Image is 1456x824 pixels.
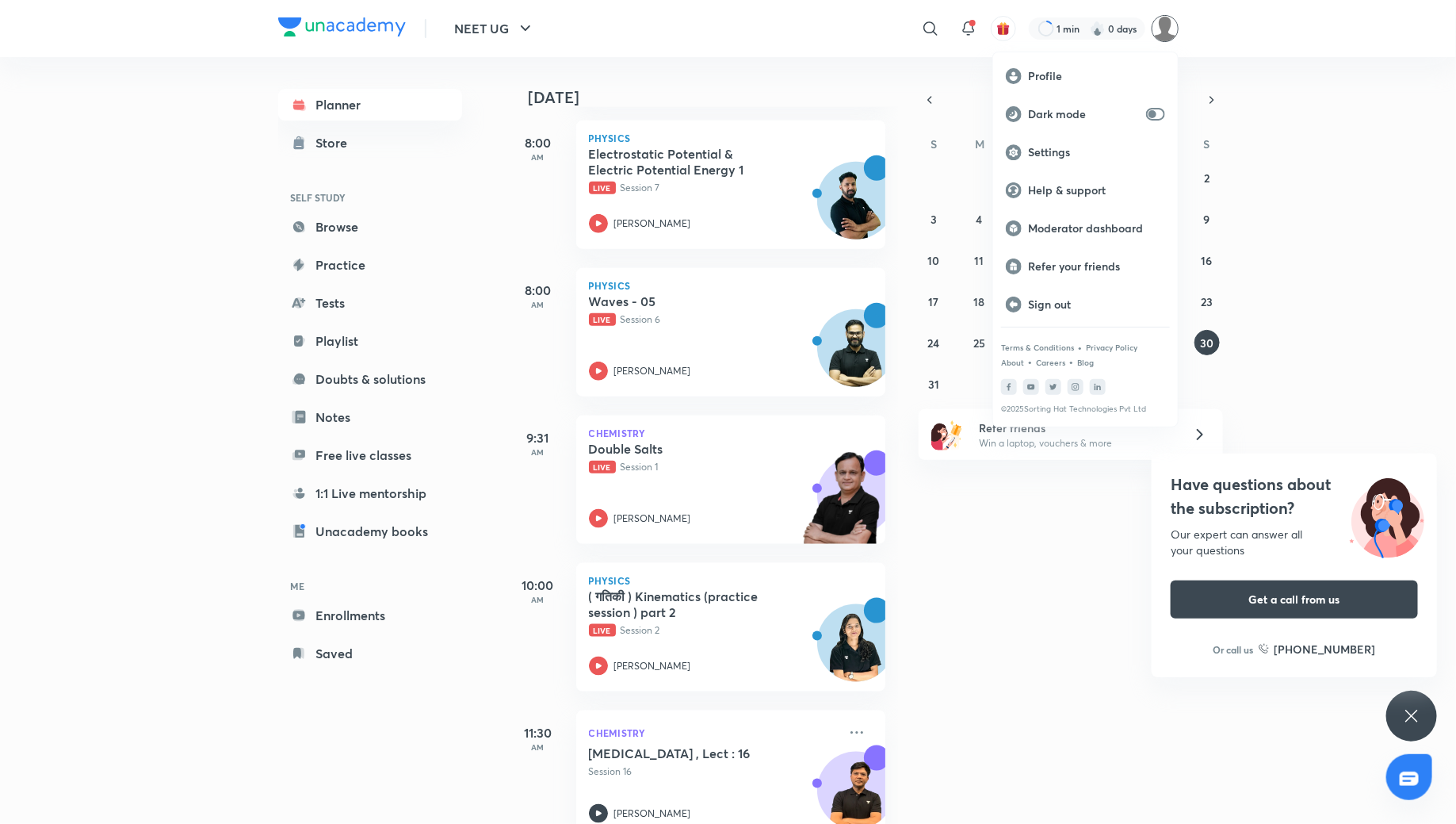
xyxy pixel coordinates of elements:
[1036,358,1065,367] a: Careers
[1028,107,1140,121] p: Dark mode
[1028,183,1165,197] p: Help & support
[1068,355,1074,369] div: •
[993,133,1178,171] a: Settings
[1001,358,1024,367] a: About
[1077,340,1083,355] div: •
[993,171,1178,209] a: Help & support
[1028,145,1165,159] p: Settings
[1028,69,1165,83] p: Profile
[1027,355,1033,369] div: •
[1077,358,1094,367] a: Blog
[1028,297,1165,312] p: Sign out
[993,209,1178,247] a: Moderator dashboard
[1086,343,1137,352] a: Privacy Policy
[993,247,1178,286] a: Refer your friends
[1028,221,1165,236] p: Moderator dashboard
[1001,343,1074,352] a: Terms & Conditions
[1001,404,1170,414] p: © 2025 Sorting Hat Technologies Pvt Ltd
[1028,259,1165,274] p: Refer your friends
[993,57,1178,95] a: Profile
